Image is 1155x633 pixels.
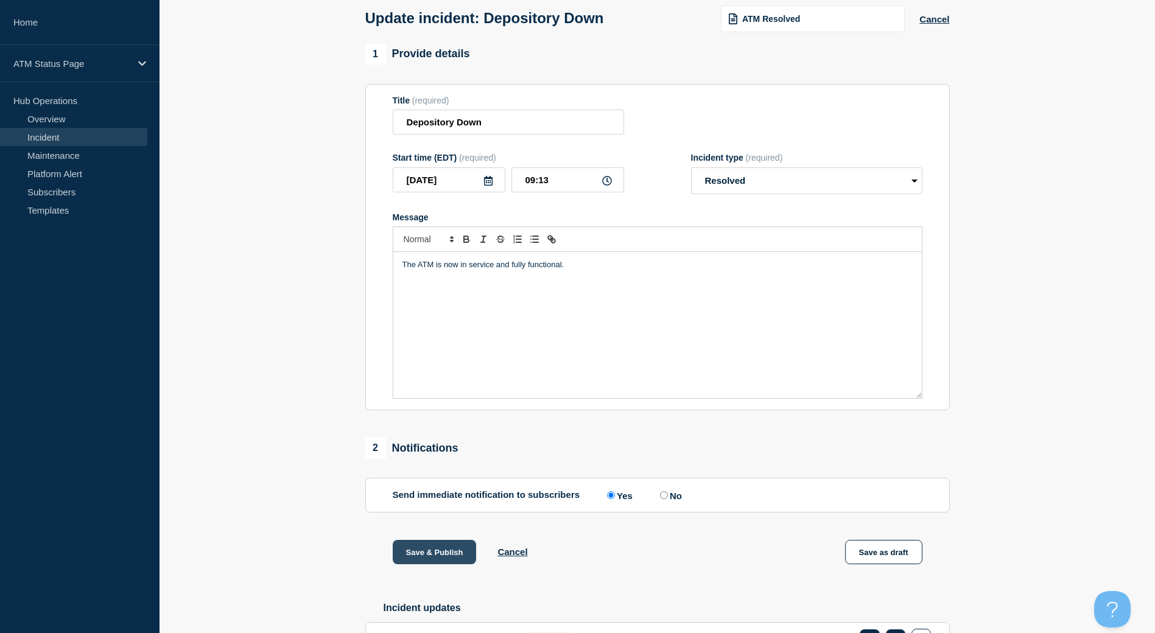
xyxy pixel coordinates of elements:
[365,438,386,458] span: 2
[402,259,913,270] p: The ATM is now in service and fully functional.
[393,96,624,105] div: Title
[393,252,922,398] div: Message
[509,232,526,247] button: Toggle ordered list
[393,167,505,192] input: YYYY-MM-DD
[746,153,783,163] span: (required)
[393,489,922,501] div: Send immediate notification to subscribers
[412,96,449,105] span: (required)
[511,167,624,192] input: HH:MM
[458,232,475,247] button: Toggle bold text
[393,110,624,135] input: Title
[459,153,496,163] span: (required)
[607,491,615,499] input: Yes
[657,489,682,501] label: No
[365,44,386,65] span: 1
[845,540,922,564] button: Save as draft
[475,232,492,247] button: Toggle italic text
[365,10,604,27] h1: Update incident: Depository Down
[691,167,922,194] select: Incident type
[492,232,509,247] button: Toggle strikethrough text
[393,153,624,163] div: Start time (EDT)
[543,232,560,247] button: Toggle link
[393,489,580,501] p: Send immediate notification to subscribers
[691,153,922,163] div: Incident type
[365,44,470,65] div: Provide details
[604,489,633,501] label: Yes
[497,547,527,557] button: Cancel
[384,603,950,614] h2: Incident updates
[729,13,737,24] img: template icon
[398,232,458,247] span: Font size
[919,14,949,24] button: Cancel
[365,438,458,458] div: Notifications
[393,540,477,564] button: Save & Publish
[660,491,668,499] input: No
[1094,591,1131,628] iframe: Help Scout Beacon - Open
[13,58,130,69] p: ATM Status Page
[526,232,543,247] button: Toggle bulleted list
[742,14,800,24] span: ATM Resolved
[393,212,922,222] div: Message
